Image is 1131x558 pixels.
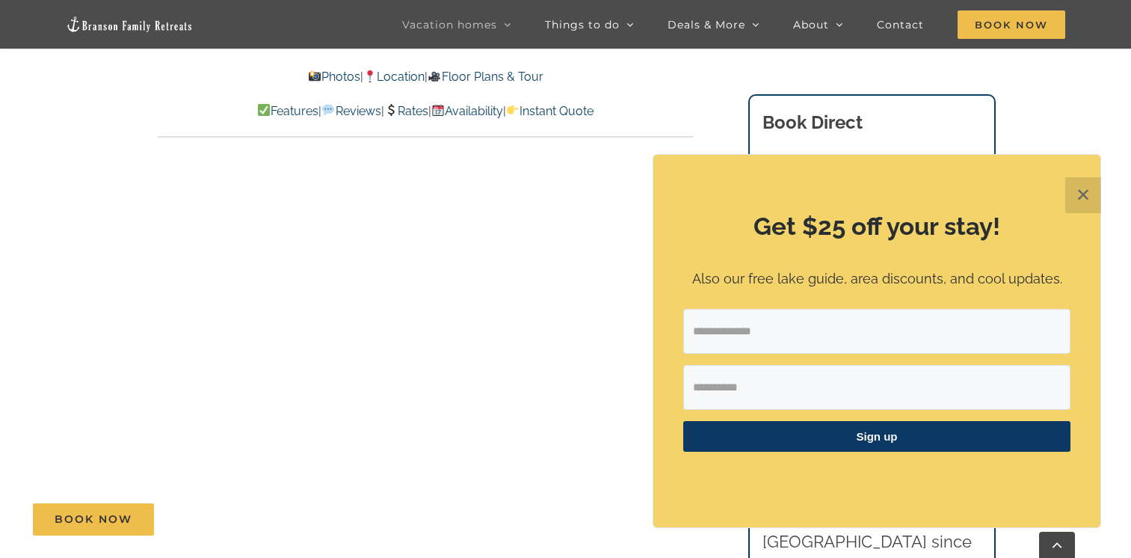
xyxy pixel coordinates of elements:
a: Reviews [321,104,380,118]
p: Also our free lake guide, area discounts, and cool updates. [683,269,1070,290]
img: ✅ [258,104,270,116]
span: Book Now [55,513,132,526]
p: Always book directly with us for the best rate and first dibs on the best dates. [762,153,981,232]
button: Sign up [683,421,1070,452]
p: ​ [683,470,1070,486]
img: 👉 [507,104,519,116]
span: Things to do [545,19,620,30]
input: Email Address [683,309,1070,354]
span: About [793,19,829,30]
input: First Name [683,365,1070,410]
b: Book Direct [762,111,863,133]
p: | | | | [158,102,693,121]
img: 💬 [322,104,334,116]
h2: Get $25 off your stay! [683,209,1070,244]
a: Book Now [33,503,154,536]
img: 📆 [432,104,444,116]
button: Close [1065,177,1101,213]
img: 💲 [385,104,397,116]
span: Contact [877,19,924,30]
a: Rates [384,104,428,118]
span: Book Now [958,10,1065,39]
a: Features [257,104,318,118]
a: Instant Quote [506,104,594,118]
span: Deals & More [668,19,745,30]
img: Branson Family Retreats Logo [66,16,193,33]
a: Availability [431,104,503,118]
span: Vacation homes [402,19,497,30]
